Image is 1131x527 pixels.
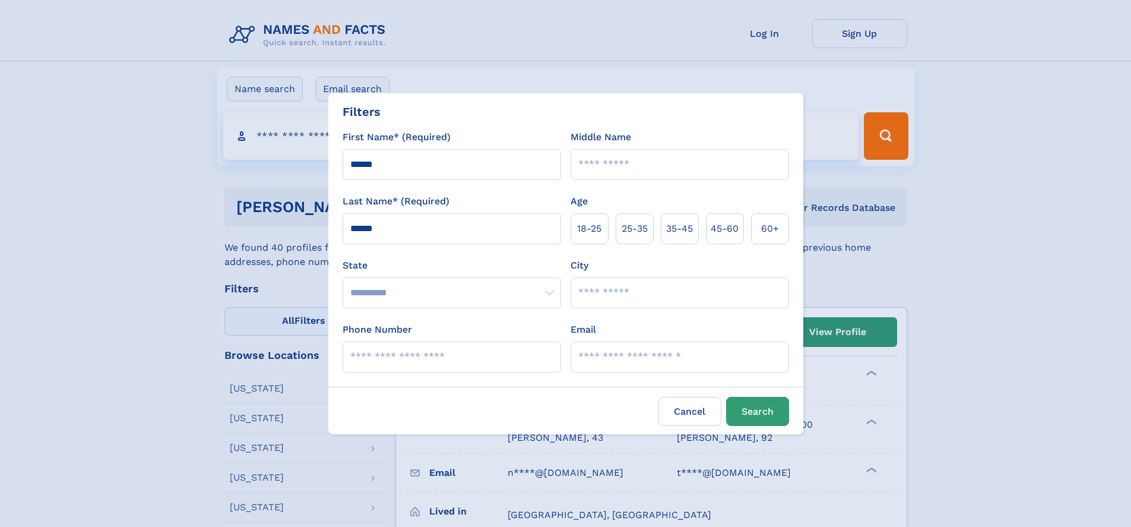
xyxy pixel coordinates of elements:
[761,222,779,236] span: 60+
[343,194,449,209] label: Last Name* (Required)
[343,258,561,273] label: State
[622,222,648,236] span: 25‑35
[343,103,381,121] div: Filters
[571,130,631,144] label: Middle Name
[571,258,588,273] label: City
[666,222,693,236] span: 35‑45
[711,222,739,236] span: 45‑60
[571,323,596,337] label: Email
[571,194,588,209] label: Age
[343,323,412,337] label: Phone Number
[343,130,451,144] label: First Name* (Required)
[658,397,721,426] label: Cancel
[577,222,601,236] span: 18‑25
[726,397,789,426] button: Search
